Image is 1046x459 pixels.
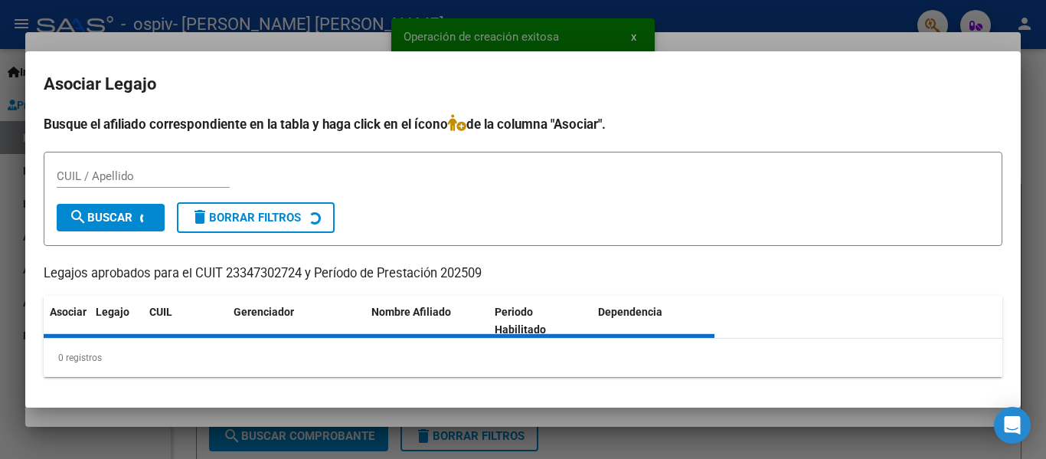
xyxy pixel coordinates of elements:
h2: Asociar Legajo [44,70,1002,99]
button: Buscar [57,204,165,231]
datatable-header-cell: Gerenciador [227,296,365,346]
span: Nombre Afiliado [371,306,451,318]
span: Gerenciador [234,306,294,318]
span: Periodo Habilitado [495,306,546,336]
mat-icon: search [69,208,87,226]
datatable-header-cell: Dependencia [592,296,715,346]
datatable-header-cell: Asociar [44,296,90,346]
h4: Busque el afiliado correspondiente en la tabla y haga click en el ícono de la columna "Asociar". [44,114,1002,134]
div: Open Intercom Messenger [994,407,1031,444]
p: Legajos aprobados para el CUIT 23347302724 y Período de Prestación 202509 [44,264,1002,284]
span: Borrar Filtros [191,211,301,225]
span: Buscar [69,211,132,225]
span: Legajo [96,306,129,318]
button: Borrar Filtros [177,202,335,233]
datatable-header-cell: Nombre Afiliado [365,296,489,346]
span: CUIL [149,306,172,318]
span: Asociar [50,306,87,318]
div: 0 registros [44,339,1002,377]
datatable-header-cell: Legajo [90,296,143,346]
datatable-header-cell: CUIL [143,296,227,346]
datatable-header-cell: Periodo Habilitado [489,296,592,346]
mat-icon: delete [191,208,209,226]
span: Dependencia [598,306,662,318]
